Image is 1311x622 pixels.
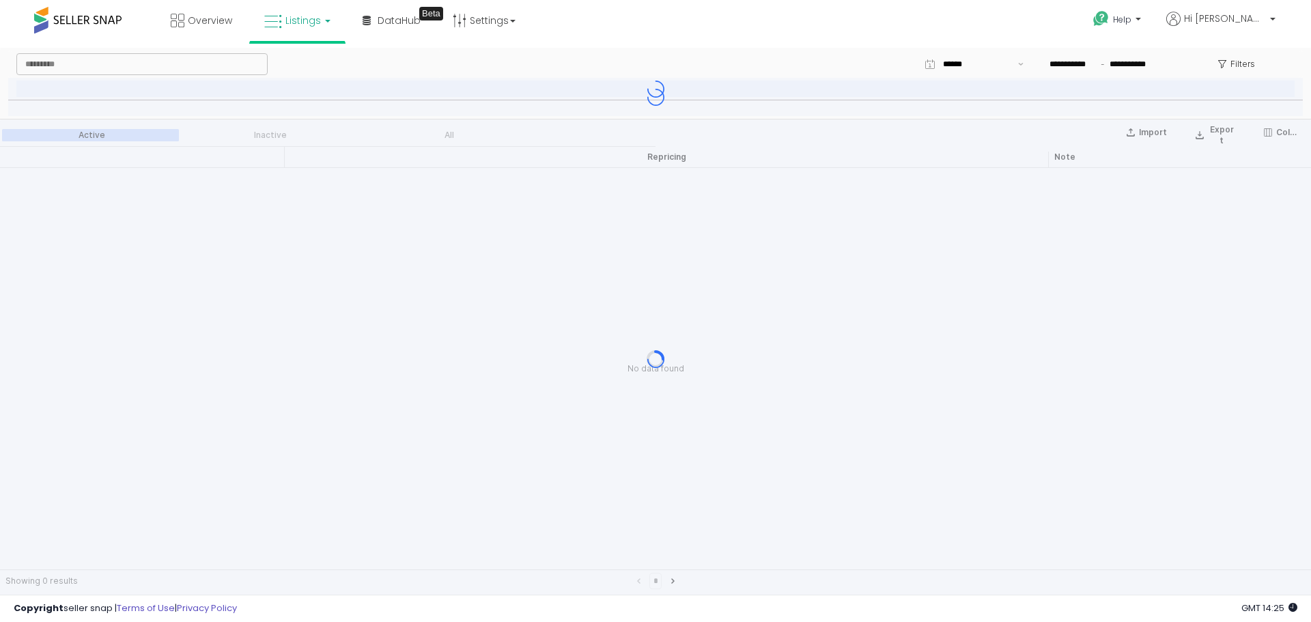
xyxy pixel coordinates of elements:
button: Filters [1212,5,1261,27]
span: Overview [188,14,232,27]
p: Filters [1230,11,1255,22]
a: Hi [PERSON_NAME] [1166,12,1275,42]
span: Listings [285,14,321,27]
i: Get Help [1092,10,1110,27]
span: Hi [PERSON_NAME] [1184,12,1266,25]
span: DataHub [378,14,421,27]
span: Help [1113,14,1131,25]
div: seller snap | | [14,602,237,615]
span: 2025-09-9 14:25 GMT [1241,602,1297,614]
strong: Copyright [14,602,64,614]
a: Terms of Use [117,602,175,614]
a: Privacy Policy [177,602,237,614]
button: Show suggestions [1013,6,1029,27]
div: Tooltip anchor [419,7,443,20]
